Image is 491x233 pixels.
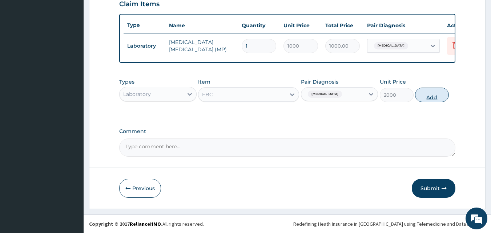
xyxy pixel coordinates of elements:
label: Pair Diagnosis [301,78,338,85]
div: Redefining Heath Insurance in [GEOGRAPHIC_DATA] using Telemedicine and Data Science! [293,220,486,228]
th: Actions [443,18,480,33]
label: Unit Price [380,78,406,85]
th: Name [165,18,238,33]
span: [MEDICAL_DATA] [308,91,342,98]
th: Pair Diagnosis [363,18,443,33]
th: Quantity [238,18,280,33]
label: Item [198,78,210,85]
div: Chat with us now [38,41,122,50]
footer: All rights reserved. [84,214,491,233]
label: Comment [119,128,456,134]
textarea: Type your message and hit 'Enter' [4,156,138,181]
th: Total Price [322,18,363,33]
h3: Claim Items [119,0,160,8]
th: Unit Price [280,18,322,33]
button: Submit [412,179,455,198]
span: We're online! [42,70,100,144]
span: [MEDICAL_DATA] [374,42,408,49]
label: Types [119,79,134,85]
td: Laboratory [124,39,165,53]
button: Previous [119,179,161,198]
div: Minimize live chat window [119,4,137,21]
td: [MEDICAL_DATA] [MEDICAL_DATA] (MP) [165,35,238,57]
button: Add [415,88,449,102]
th: Type [124,19,165,32]
strong: Copyright © 2017 . [89,221,162,227]
a: RelianceHMO [130,221,161,227]
img: d_794563401_company_1708531726252_794563401 [13,36,29,55]
div: Laboratory [123,91,151,98]
div: FBC [202,91,213,98]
